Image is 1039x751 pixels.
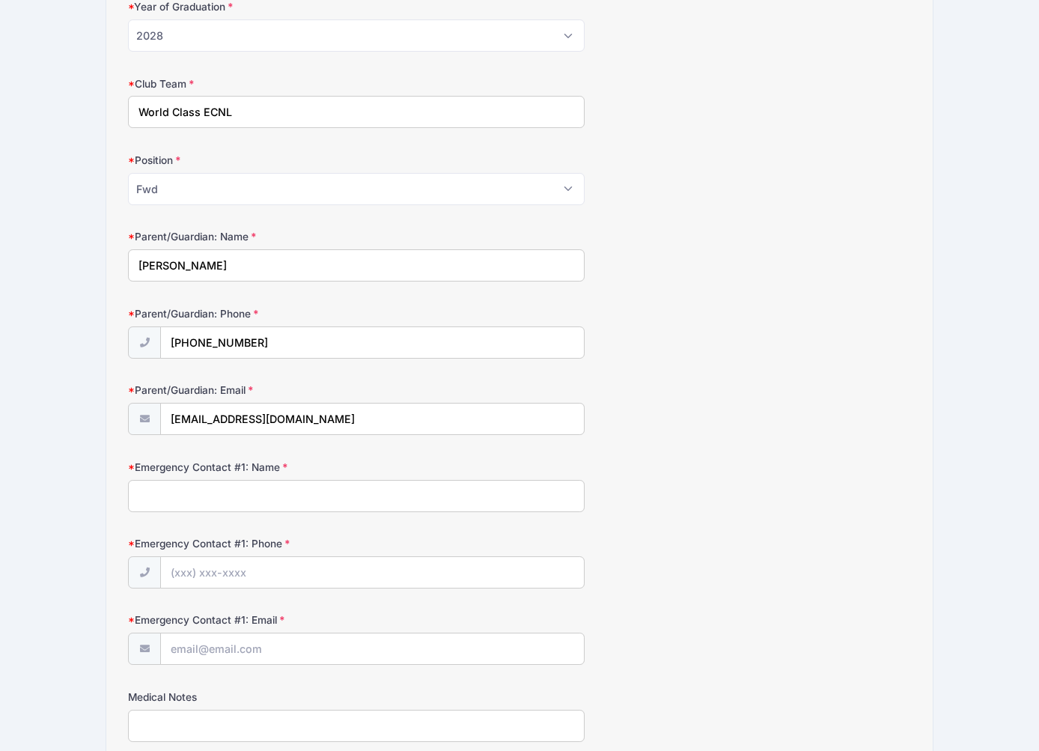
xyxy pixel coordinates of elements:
[160,633,585,665] input: email@email.com
[128,460,389,475] label: Emergency Contact #1: Name
[128,153,389,168] label: Position
[160,556,585,589] input: (xxx) xxx-xxxx
[128,306,389,321] label: Parent/Guardian: Phone
[128,536,389,551] label: Emergency Contact #1: Phone
[128,690,389,705] label: Medical Notes
[160,403,585,435] input: email@email.com
[128,229,389,244] label: Parent/Guardian: Name
[128,612,389,627] label: Emergency Contact #1: Email
[128,383,389,398] label: Parent/Guardian: Email
[128,76,389,91] label: Club Team
[160,326,585,359] input: (xxx) xxx-xxxx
